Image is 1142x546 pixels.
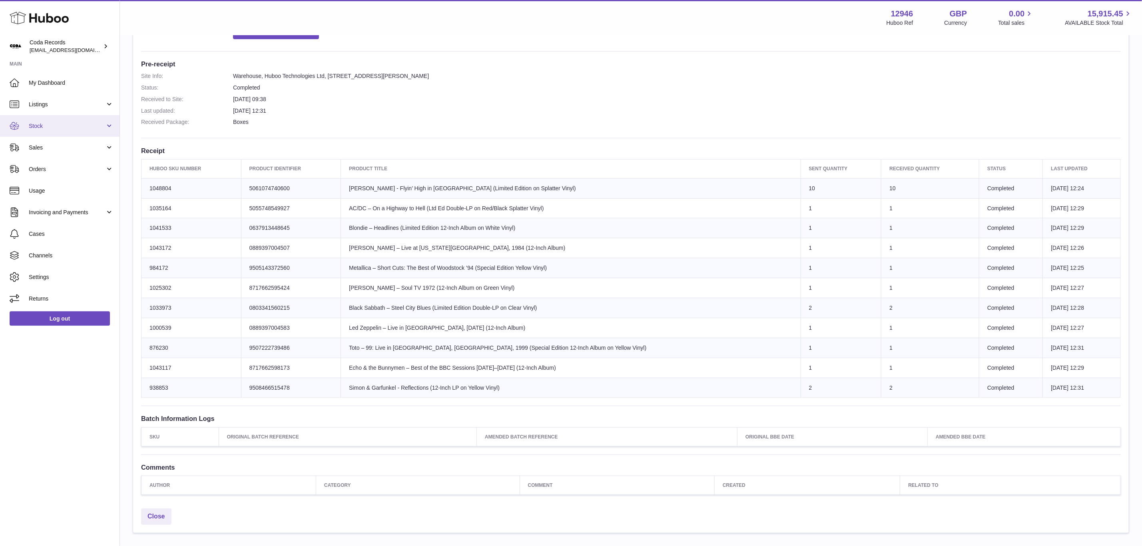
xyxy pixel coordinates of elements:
td: 1041533 [142,218,241,238]
td: Completed [979,198,1043,218]
td: 2 [881,378,979,398]
td: [DATE] 12:29 [1043,218,1121,238]
th: Amended BBE Date [928,427,1121,446]
dd: [DATE] 09:38 [233,96,1121,103]
span: AVAILABLE Stock Total [1065,19,1132,27]
td: 1035164 [142,198,241,218]
td: 9507222739486 [241,338,341,358]
td: 1033973 [142,298,241,318]
td: Metallica – Short Cuts: The Best of Woodstock ’94 (Special Edition Yellow Vinyl) [341,258,801,278]
td: [PERSON_NAME] – Soul TV 1972 (12-Inch Album on Green Vinyl) [341,278,801,298]
td: 984172 [142,258,241,278]
td: Black Sabbath – Steel City Blues (Limited Edition Double-LP on Clear Vinyl) [341,298,801,318]
td: Toto – 99: Live in [GEOGRAPHIC_DATA], [GEOGRAPHIC_DATA], 1999 (Special Edition 12-Inch Album on Y... [341,338,801,358]
td: 1000539 [142,318,241,338]
dt: Status: [141,84,233,92]
dt: Received to Site: [141,96,233,103]
td: Completed [979,378,1043,398]
td: 1025302 [142,278,241,298]
td: Completed [979,298,1043,318]
td: 1 [881,238,979,258]
td: 1048804 [142,178,241,198]
dt: Last updated: [141,107,233,115]
th: Huboo SKU Number [142,159,241,178]
dd: Completed [233,84,1121,92]
td: 938853 [142,378,241,398]
h3: Pre-receipt [141,60,1121,68]
dt: Received Package: [141,118,233,126]
a: Log out [10,311,110,326]
h3: Receipt [141,146,1121,155]
th: Created [714,476,900,494]
div: Currency [945,19,967,27]
td: 1 [801,218,881,238]
td: 2 [801,298,881,318]
td: 5055748549927 [241,198,341,218]
td: Completed [979,238,1043,258]
span: 15,915.45 [1088,8,1123,19]
dd: Warehouse, Huboo Technologies Ltd, [STREET_ADDRESS][PERSON_NAME] [233,72,1121,80]
th: Received Quantity [881,159,979,178]
th: Product title [341,159,801,178]
th: Category [316,476,520,494]
td: 1 [801,198,881,218]
strong: 12946 [891,8,913,19]
th: Amended Batch Reference [477,427,737,446]
dd: Boxes [233,118,1121,126]
span: Usage [29,187,114,195]
span: Listings [29,101,105,108]
td: 1 [801,238,881,258]
td: [DATE] 12:27 [1043,278,1121,298]
td: [DATE] 12:29 [1043,358,1121,378]
th: Product Identifier [241,159,341,178]
td: 1 [801,358,881,378]
th: Original BBE Date [737,427,927,446]
td: Completed [979,338,1043,358]
span: 0.00 [1009,8,1025,19]
td: 1043117 [142,358,241,378]
td: 0889397004583 [241,318,341,338]
td: Completed [979,258,1043,278]
td: 1 [881,218,979,238]
td: 8717662598173 [241,358,341,378]
td: 1 [801,338,881,358]
dt: Site Info: [141,72,233,80]
td: Completed [979,358,1043,378]
td: [DATE] 12:28 [1043,298,1121,318]
td: [PERSON_NAME] – Live at [US_STATE][GEOGRAPHIC_DATA], 1984 (12-Inch Album) [341,238,801,258]
td: [DATE] 12:24 [1043,178,1121,198]
h3: Comments [141,463,1121,472]
span: Total sales [998,19,1034,27]
td: 1 [881,198,979,218]
td: [DATE] 12:31 [1043,378,1121,398]
h3: Batch Information Logs [141,414,1121,423]
div: Huboo Ref [887,19,913,27]
th: Sent Quantity [801,159,881,178]
td: 876230 [142,338,241,358]
td: [DATE] 12:27 [1043,318,1121,338]
span: Orders [29,165,105,173]
td: Completed [979,318,1043,338]
dd: [DATE] 12:31 [233,107,1121,115]
strong: GBP [950,8,967,19]
span: Stock [29,122,105,130]
td: 10 [801,178,881,198]
td: Completed [979,178,1043,198]
td: [DATE] 12:26 [1043,238,1121,258]
img: internalAdmin-12946@internal.huboo.com [10,40,22,52]
td: 2 [881,298,979,318]
th: Original Batch Reference [219,427,476,446]
td: Blondie – Headlines (Limited Edition 12-Inch Album on White Vinyl) [341,218,801,238]
td: [DATE] 12:29 [1043,198,1121,218]
span: Returns [29,295,114,303]
span: Sales [29,144,105,151]
a: Close [141,508,171,525]
td: 9508466515478 [241,378,341,398]
td: 1 [801,278,881,298]
td: 1043172 [142,238,241,258]
td: [DATE] 12:25 [1043,258,1121,278]
th: Author [142,476,316,494]
td: 1 [881,318,979,338]
span: [EMAIL_ADDRESS][DOMAIN_NAME] [30,47,118,53]
div: Coda Records [30,39,102,54]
